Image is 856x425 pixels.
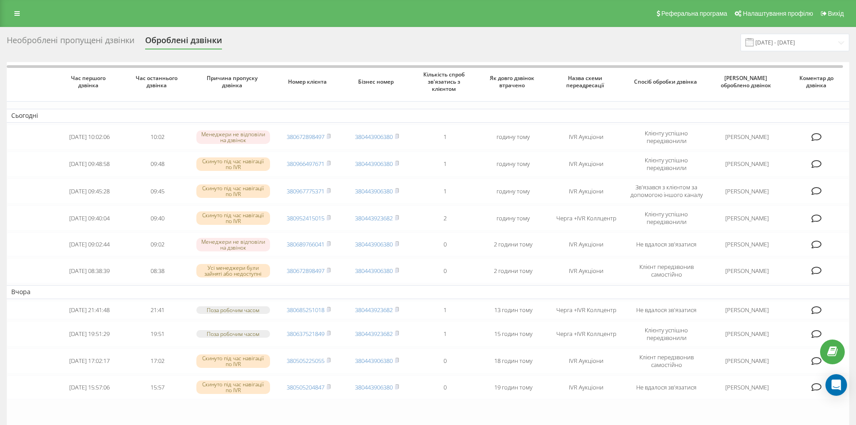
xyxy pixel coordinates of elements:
td: [PERSON_NAME] [708,376,786,399]
div: Поза робочим часом [196,330,270,338]
td: Сьогодні [7,109,849,122]
div: Оброблені дзвінки [145,36,222,49]
td: 08:38 [124,258,192,283]
span: Не вдалося зв'язатися [636,240,696,248]
div: Скинуто під час навігації по IVR [196,211,270,225]
div: Скинуто під час навігації по IVR [196,380,270,394]
a: 380443906380 [355,160,393,168]
td: [PERSON_NAME] [708,349,786,374]
td: [DATE] 09:40:04 [55,206,124,231]
td: IVR Аукціони [547,125,625,150]
td: 19:51 [124,321,192,346]
td: IVR Аукціони [547,258,625,283]
span: Як довго дзвінок втрачено [487,75,540,89]
span: [PERSON_NAME] оброблено дзвінок [716,75,778,89]
span: Номер клієнта [282,78,336,85]
td: 2 [411,206,479,231]
a: 380443906380 [355,240,393,248]
td: [DATE] 09:48:58 [55,152,124,177]
td: IVR Аукціони [547,152,625,177]
span: Час останнього дзвінка [131,75,185,89]
td: Клієнт передзвонив самостійно [625,258,708,283]
a: 380443923682 [355,214,393,222]
a: 380443906380 [355,133,393,141]
td: Клієнту успішно передзвонили [625,152,708,177]
td: 2 години тому [479,258,547,283]
td: Черга +IVR Коллцентр [547,301,625,320]
div: Open Intercom Messenger [825,374,847,396]
td: Черга +IVR Коллцентр [547,321,625,346]
a: 380966497671 [287,160,324,168]
td: Клієнт передзвонив самостійно [625,349,708,374]
span: Коментар до дзвінка [793,75,842,89]
td: [DATE] 19:51:29 [55,321,124,346]
td: 19 годин тому [479,376,547,399]
span: Не вдалося зв'язатися [636,306,696,314]
a: 380685251018 [287,306,324,314]
a: 380443906380 [355,187,393,195]
span: Реферальна програма [661,10,727,17]
span: Не вдалося зв'язатися [636,383,696,391]
td: 13 годин тому [479,301,547,320]
a: 380952415015 [287,214,324,222]
td: 18 годин тому [479,349,547,374]
td: [PERSON_NAME] [708,233,786,256]
td: 1 [411,179,479,204]
td: Клієнту успішно передзвонили [625,206,708,231]
div: Усі менеджери були зайняті або недоступні [196,264,270,277]
span: Зв'язався з клієнтом за допомогою іншого каналу [630,183,703,199]
td: [PERSON_NAME] [708,258,786,283]
td: 17:02 [124,349,192,374]
td: [PERSON_NAME] [708,152,786,177]
td: годину тому [479,152,547,177]
a: 380672898497 [287,267,324,275]
td: IVR Аукціони [547,179,625,204]
td: [PERSON_NAME] [708,206,786,231]
td: 09:40 [124,206,192,231]
td: 1 [411,152,479,177]
span: Назва схеми переадресації [555,75,617,89]
a: 380672898497 [287,133,324,141]
a: 380505204847 [287,383,324,391]
td: 10:02 [124,125,192,150]
a: 380967775371 [287,187,324,195]
td: [PERSON_NAME] [708,321,786,346]
td: годину тому [479,206,547,231]
span: Причина пропуску дзвінка [200,75,266,89]
td: 0 [411,258,479,283]
td: [DATE] 17:02:17 [55,349,124,374]
a: 380443906380 [355,383,393,391]
td: 1 [411,125,479,150]
span: Час першого дзвінка [63,75,116,89]
td: 15:57 [124,376,192,399]
td: IVR Аукціони [547,233,625,256]
span: Вихід [828,10,844,17]
div: Скинуто під час навігації по IVR [196,184,270,198]
td: Черга +IVR Коллцентр [547,206,625,231]
td: 0 [411,233,479,256]
div: Менеджери не відповіли на дзвінок [196,238,270,251]
td: 0 [411,349,479,374]
td: [PERSON_NAME] [708,179,786,204]
a: 380443923682 [355,330,393,338]
td: 15 годин тому [479,321,547,346]
td: [PERSON_NAME] [708,125,786,150]
td: годину тому [479,179,547,204]
td: IVR Аукціони [547,376,625,399]
td: IVR Аукціони [547,349,625,374]
td: годину тому [479,125,547,150]
a: 380443906380 [355,357,393,365]
td: [DATE] 09:45:28 [55,179,124,204]
a: 380505225055 [287,357,324,365]
td: Клієнту успішно передзвонили [625,125,708,150]
td: Клієнту успішно передзвонили [625,321,708,346]
td: 09:48 [124,152,192,177]
a: 380443923682 [355,306,393,314]
td: 1 [411,321,479,346]
div: Необроблені пропущені дзвінки [7,36,134,49]
td: Вчора [7,285,849,299]
td: 0 [411,376,479,399]
div: Скинуто під час навігації по IVR [196,157,270,171]
td: 09:02 [124,233,192,256]
td: [DATE] 08:38:39 [55,258,124,283]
